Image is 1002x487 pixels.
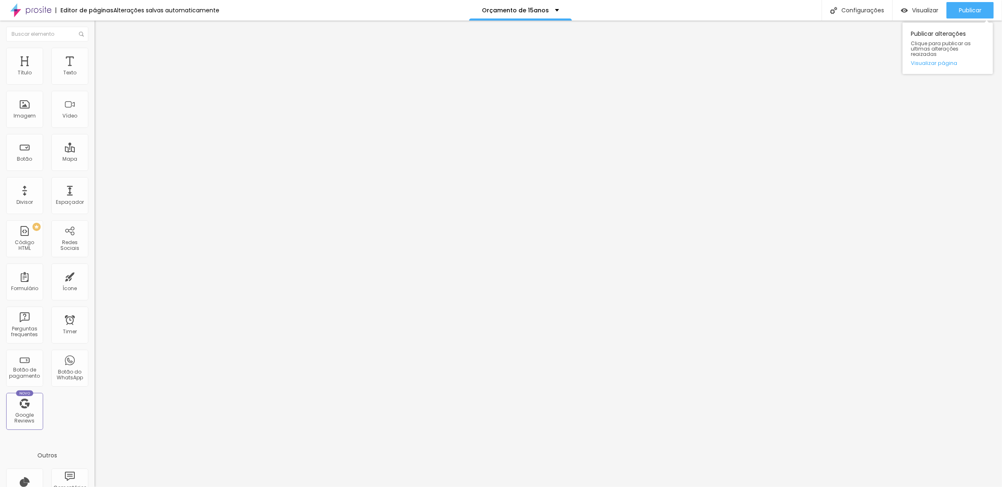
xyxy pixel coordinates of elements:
div: Botão de pagamento [8,367,41,379]
div: Alterações salvas automaticamente [113,7,219,13]
img: Icone [830,7,837,14]
div: Divisor [16,199,33,205]
button: Visualizar [893,2,947,18]
div: Imagem [14,113,36,119]
div: Título [18,70,32,76]
div: Perguntas frequentes [8,326,41,338]
div: Ícone [63,286,77,291]
div: Novo [16,390,34,396]
div: Vídeo [62,113,77,119]
button: Publicar [947,2,994,18]
div: Redes Sociais [53,240,86,252]
div: Espaçador [56,199,84,205]
input: Buscar elemento [6,27,88,42]
img: view-1.svg [901,7,908,14]
div: Texto [63,70,76,76]
div: Botão do WhatsApp [53,369,86,381]
div: Botão [17,156,32,162]
div: Mapa [62,156,77,162]
p: Orçamento de 15anos [482,7,549,13]
span: Publicar [959,7,981,14]
a: Visualizar página [911,60,985,66]
div: Timer [63,329,77,335]
div: Publicar alterações [903,23,993,74]
span: Visualizar [912,7,938,14]
div: Editor de páginas [55,7,113,13]
img: Icone [79,32,84,37]
span: Clique para publicar as ultimas alterações reaizadas [911,41,985,57]
div: Google Reviews [8,412,41,424]
iframe: Editor [94,21,1002,487]
div: Código HTML [8,240,41,252]
div: Formulário [11,286,38,291]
